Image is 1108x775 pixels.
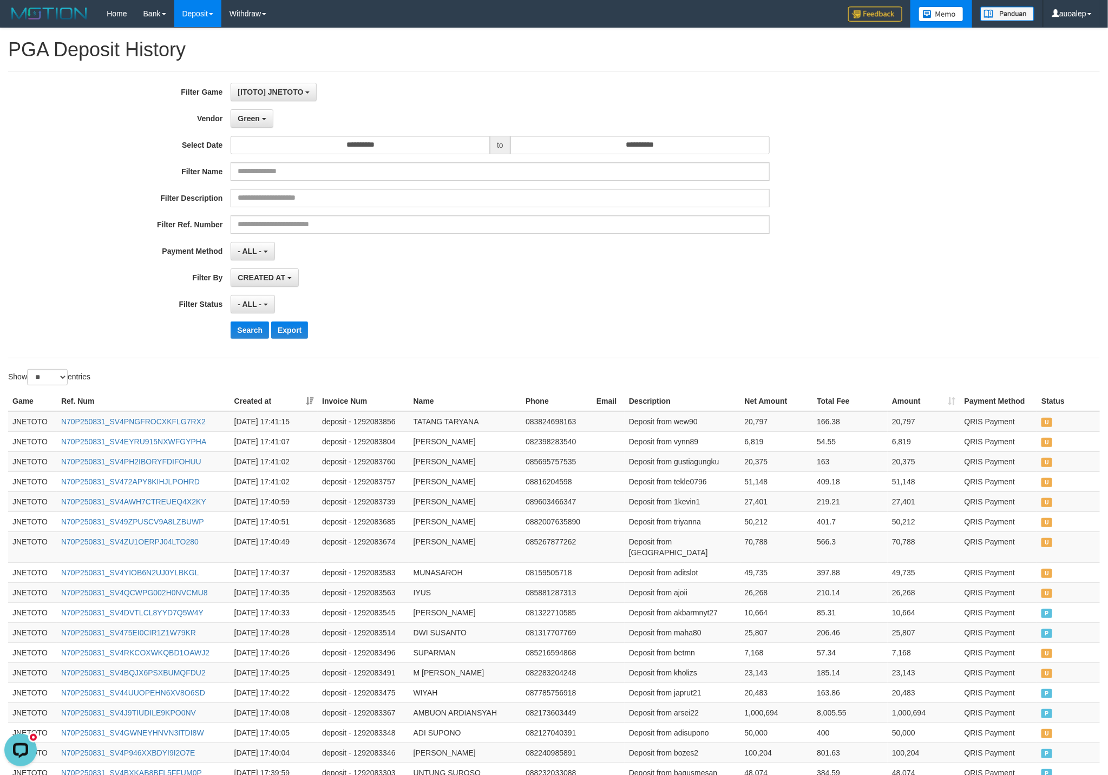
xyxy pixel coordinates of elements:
[8,562,57,582] td: JNETOTO
[625,431,740,451] td: Deposit from vynn89
[230,622,318,642] td: [DATE] 17:40:28
[625,682,740,702] td: Deposit from japrut21
[740,411,813,432] td: 20,797
[409,531,521,562] td: [PERSON_NAME]
[625,511,740,531] td: Deposit from triyanna
[8,531,57,562] td: JNETOTO
[318,702,409,723] td: deposit - 1292083367
[238,114,259,123] span: Green
[960,411,1038,432] td: QRIS Payment
[318,642,409,662] td: deposit - 1292083496
[521,431,592,451] td: 082398283540
[61,417,206,426] a: N70P250831_SV4PNGFROCXKFLG7RX2
[230,531,318,562] td: [DATE] 17:40:49
[1041,518,1052,527] span: UNPAID
[980,6,1034,21] img: panduan.png
[409,411,521,432] td: TATANG TARYANA
[888,602,960,622] td: 10,664
[521,491,592,511] td: 089603466347
[1037,391,1100,411] th: Status
[61,517,204,526] a: N70P250831_SV49ZPUSCV9A8LZBUWP
[1041,609,1052,618] span: PAID
[318,531,409,562] td: deposit - 1292083674
[318,431,409,451] td: deposit - 1292083804
[409,662,521,682] td: M [PERSON_NAME]
[318,511,409,531] td: deposit - 1292083685
[8,491,57,511] td: JNETOTO
[61,748,195,757] a: N70P250831_SV4P946XXBDYI9I2O7E
[888,702,960,723] td: 1,000,694
[960,723,1038,743] td: QRIS Payment
[960,642,1038,662] td: QRIS Payment
[888,451,960,471] td: 20,375
[740,582,813,602] td: 26,268
[231,109,273,128] button: Green
[409,391,521,411] th: Name
[960,531,1038,562] td: QRIS Payment
[812,491,888,511] td: 219.21
[230,431,318,451] td: [DATE] 17:41:07
[740,391,813,411] th: Net Amount
[625,743,740,763] td: Deposit from bozes2
[8,369,90,385] label: Show entries
[1041,689,1052,698] span: PAID
[625,531,740,562] td: Deposit from [GEOGRAPHIC_DATA]
[625,471,740,491] td: Deposit from tekle0796
[230,471,318,491] td: [DATE] 17:41:02
[8,723,57,743] td: JNETOTO
[740,491,813,511] td: 27,401
[1041,569,1052,578] span: UNPAID
[960,662,1038,682] td: QRIS Payment
[812,471,888,491] td: 409.18
[592,391,625,411] th: Email
[61,437,206,446] a: N70P250831_SV4EYRU915NXWFGYPHA
[8,511,57,531] td: JNETOTO
[230,642,318,662] td: [DATE] 17:40:26
[740,642,813,662] td: 7,168
[625,723,740,743] td: Deposit from adisupono
[888,471,960,491] td: 51,148
[409,562,521,582] td: MUNASAROH
[230,743,318,763] td: [DATE] 17:40:04
[318,471,409,491] td: deposit - 1292083757
[230,491,318,511] td: [DATE] 17:40:59
[409,602,521,622] td: [PERSON_NAME]
[230,562,318,582] td: [DATE] 17:40:37
[238,300,261,308] span: - ALL -
[888,391,960,411] th: Amount: activate to sort column ascending
[8,5,90,22] img: MOTION_logo.png
[318,723,409,743] td: deposit - 1292083348
[8,622,57,642] td: JNETOTO
[8,602,57,622] td: JNETOTO
[625,391,740,411] th: Description
[888,491,960,511] td: 27,401
[740,702,813,723] td: 1,000,694
[521,662,592,682] td: 082283204248
[625,642,740,662] td: Deposit from betmn
[8,642,57,662] td: JNETOTO
[521,642,592,662] td: 085216594868
[888,642,960,662] td: 7,168
[812,642,888,662] td: 57.34
[960,702,1038,723] td: QRIS Payment
[521,562,592,582] td: 08159505718
[230,723,318,743] td: [DATE] 17:40:05
[812,602,888,622] td: 85.31
[1041,478,1052,487] span: UNPAID
[61,728,204,737] a: N70P250831_SV4GWNEYHNVN3ITDI8W
[521,511,592,531] td: 0882007635890
[521,582,592,602] td: 085881287313
[625,662,740,682] td: Deposit from kholizs
[61,588,208,597] a: N70P250831_SV4QCWPG002H0NVCMU8
[61,537,199,546] a: N70P250831_SV4ZU1OERPJ04LTO280
[888,662,960,682] td: 23,143
[521,622,592,642] td: 081317707769
[960,622,1038,642] td: QRIS Payment
[521,471,592,491] td: 08816204598
[740,511,813,531] td: 50,212
[8,39,1100,61] h1: PGA Deposit History
[409,642,521,662] td: SUPARMAN
[812,391,888,411] th: Total Fee
[8,582,57,602] td: JNETOTO
[61,668,206,677] a: N70P250831_SV4BQJX6PSXBUMQFDU2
